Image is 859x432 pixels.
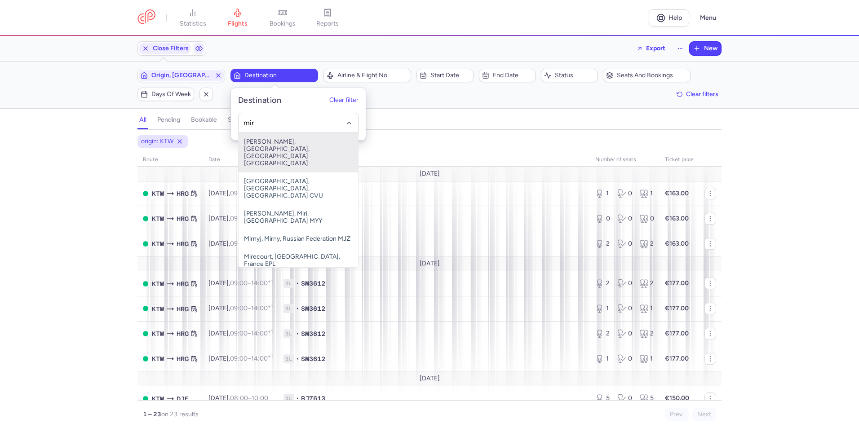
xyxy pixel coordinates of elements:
div: 2 [639,279,654,288]
span: Close Filters [153,45,189,52]
span: Pyrzowice, Katowice, Poland [152,239,164,249]
span: Days of week [151,91,191,98]
span: Hurghada, Hurghada, Egypt [177,189,189,198]
th: Flight number [278,153,590,167]
span: bookings [270,20,296,28]
div: 2 [595,239,610,248]
span: [DATE], [208,355,273,362]
span: Start date [430,72,470,79]
span: [DATE] [420,170,440,177]
time: 09:40 [230,190,248,197]
div: 1 [595,189,610,198]
span: KTW [152,394,164,404]
span: – [230,304,273,312]
div: 0 [617,329,632,338]
span: on 23 results [161,410,199,418]
button: Clear filters [673,88,722,101]
span: • [296,304,299,313]
div: 0 [617,394,632,403]
span: origin: KTW [141,137,173,146]
button: Export [631,41,671,56]
span: Mirnyj, Mirny, Russian Federation MJZ [239,230,358,248]
span: Destination [244,72,315,79]
span: Clear filters [686,91,718,97]
div: 5 [639,394,654,403]
span: SM3612 [301,329,325,338]
button: Close Filters [138,42,192,55]
div: 0 [617,189,632,198]
time: 09:00 [230,304,248,312]
div: 0 [617,239,632,248]
time: 09:00 [230,240,248,247]
span: OPEN [143,216,148,221]
time: 08:00 [230,394,248,402]
th: Ticket price [660,153,699,167]
strong: €163.00 [665,190,689,197]
h4: pending [157,116,180,124]
div: 1 [639,354,654,363]
time: 14:00 [251,330,273,337]
span: Hurghada, Hurghada, Egypt [177,304,189,314]
button: End date [479,69,536,82]
span: [DATE] [420,260,440,267]
span: Help [669,14,682,21]
strong: €177.00 [665,355,689,362]
span: flights [228,20,248,28]
span: KTW [152,329,164,339]
button: Menu [695,9,722,26]
button: Destination [230,69,318,82]
span: Djerba-Zarzis, Djerba, Tunisia [177,394,189,404]
div: 0 [617,279,632,288]
span: 1L [283,354,294,363]
strong: €163.00 [665,240,689,247]
span: SM3612 [301,279,325,288]
span: 1L [283,304,294,313]
div: 1 [639,189,654,198]
div: 1 [595,354,610,363]
span: Airline & Flight No. [337,72,408,79]
time: 14:00 [251,304,273,312]
div: 2 [639,239,654,248]
strong: €177.00 [665,330,689,337]
span: 1L [283,279,294,288]
input: -searchbox [244,118,354,128]
span: 1L [283,394,294,403]
span: Seats and bookings [617,72,687,79]
span: SM3612 [301,354,325,363]
span: • [296,354,299,363]
span: [DATE], [208,240,273,247]
strong: €177.00 [665,279,689,287]
span: – [230,215,273,222]
span: [DATE], [208,215,273,222]
a: statistics [170,8,215,28]
span: [DATE] [420,375,440,382]
div: 2 [595,329,610,338]
button: Days of week [137,88,194,101]
div: 0 [639,214,654,223]
span: – [230,330,273,337]
span: Mirecourt, [GEOGRAPHIC_DATA], France EPL [239,248,358,273]
div: 2 [639,329,654,338]
span: Export [646,45,665,52]
button: Origin, [GEOGRAPHIC_DATA] [137,69,225,82]
a: bookings [260,8,305,28]
th: number of seats [590,153,660,167]
span: • [296,394,299,403]
strong: €177.00 [665,304,689,312]
span: [DATE], [208,279,273,287]
span: statistics [180,20,206,28]
button: Airline & Flight No. [323,69,411,82]
strong: €163.00 [665,215,689,222]
div: 5 [595,394,610,403]
time: 09:00 [230,215,248,222]
div: 0 [595,214,610,223]
button: Next [692,408,716,421]
h4: bookable [191,116,217,124]
span: Status [555,72,594,79]
span: OPEN [143,241,148,247]
div: 1 [639,304,654,313]
span: [DATE], [208,190,273,197]
span: – [230,279,273,287]
div: 2 [595,279,610,288]
div: 0 [617,304,632,313]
